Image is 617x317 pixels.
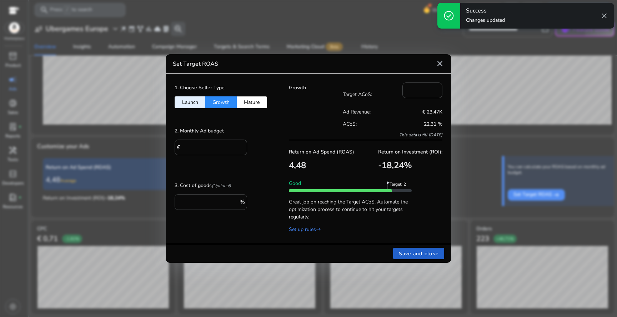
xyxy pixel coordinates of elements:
span: % [240,198,245,206]
span: close [600,11,608,20]
button: Launch [175,96,205,108]
h4: Success [466,7,505,14]
p: Return on Ad Spend (ROAS) [289,148,354,156]
h3: -18,24 [378,160,442,171]
p: Return on Investment (ROI): [378,148,442,156]
p: 22,31 % [392,120,442,128]
span: check_circle [443,10,455,21]
a: Set up rules [289,226,321,233]
span: Save and close [399,250,439,257]
h3: 4,48 [289,160,354,171]
h4: Set Target ROAS [173,61,218,67]
span: € [177,144,180,151]
p: Great job on reaching the Target ACoS. Automate the optimization process to continue to hit your ... [289,195,412,221]
span: Target: 2 [390,181,415,192]
button: Growth [205,96,237,108]
i: (Optional) [212,183,231,188]
p: Changes updated [466,17,505,24]
h5: 2. Monthly Ad budget [175,128,224,134]
button: Mature [237,96,267,108]
h5: 1. Choose Seller Type [175,85,225,91]
p: € 23,47K [392,108,442,116]
mat-icon: close [436,59,444,68]
h5: Growth [289,85,343,91]
p: Good [289,180,412,187]
p: Target ACoS: [343,91,403,98]
span: % [404,160,412,171]
button: Save and close [393,248,445,259]
p: Ad Revenue: [343,108,393,116]
mat-icon: east [316,226,321,233]
h5: 3. Cost of goods [175,183,231,189]
p: ACoS: [343,120,393,128]
p: This data is till [DATE] [343,132,443,138]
